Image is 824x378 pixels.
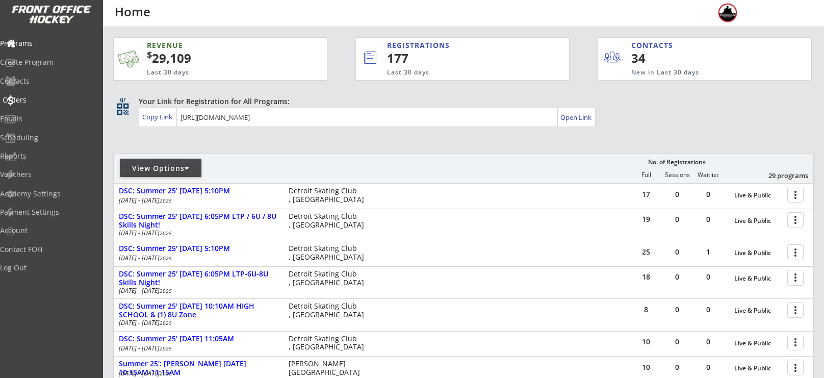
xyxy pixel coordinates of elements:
em: 2025 [160,370,172,377]
div: 0 [693,338,724,345]
div: Live & Public [734,192,782,199]
div: Orders [3,96,94,104]
div: 0 [693,306,724,313]
div: Live & Public [734,249,782,257]
div: 0 [662,364,692,371]
div: New in Last 30 days [631,68,764,77]
div: 0 [662,273,692,281]
div: DSC: Summer 25' [DATE] 5:10PM [119,244,278,253]
div: 0 [662,216,692,223]
div: Open Link [560,113,593,122]
div: No. of Registrations [645,159,708,166]
div: Waitlist [692,171,723,179]
div: [DATE] - [DATE] [119,230,275,236]
div: 19 [631,216,661,223]
div: 29 programs [755,171,808,180]
div: [DATE] - [DATE] [119,288,275,294]
div: Your Link for Registration for All Programs: [139,96,782,107]
em: 2025 [160,230,172,237]
div: Detroit Skating Club , [GEOGRAPHIC_DATA] [289,244,369,262]
div: 0 [693,364,724,371]
div: 1 [693,248,724,256]
div: DSC: Summer 25' [DATE] 11:05AM [119,335,278,343]
button: more_vert [787,270,804,286]
div: View Options [120,163,201,173]
div: Live & Public [734,307,782,314]
div: [DATE] - [DATE] [119,320,275,326]
em: 2025 [160,287,172,294]
div: DSC: Summer 25' [DATE] 6:05PM LTP / 6U / 8U Skills Night! [119,212,278,230]
em: 2025 [160,197,172,204]
div: CONTACTS [631,40,678,51]
div: Live & Public [734,275,782,282]
div: Last 30 days [147,68,277,77]
div: 17 [631,191,661,198]
div: Detroit Skating Club , [GEOGRAPHIC_DATA] [289,270,369,287]
div: 18 [631,273,661,281]
div: 0 [662,306,692,313]
div: Sessions [662,171,692,179]
div: REGISTRATIONS [387,40,522,51]
div: Live & Public [734,365,782,372]
a: Open Link [560,110,593,124]
div: 0 [662,191,692,198]
div: 0 [662,338,692,345]
div: Detroit Skating Club , [GEOGRAPHIC_DATA] [289,335,369,352]
em: 2025 [160,255,172,262]
div: Summer 25': [PERSON_NAME] [DATE] 10:15AM-11:15AM [119,360,278,377]
div: Live & Public [734,217,782,224]
div: 34 [631,49,694,67]
div: Detroit Skating Club , [GEOGRAPHIC_DATA] [289,302,369,319]
button: more_vert [787,244,804,260]
div: 25 [631,248,661,256]
div: [DATE] - [DATE] [119,197,275,204]
button: more_vert [787,187,804,203]
em: 2025 [160,345,172,352]
div: 0 [693,191,724,198]
div: Copy Link [142,112,174,121]
div: Detroit Skating Club , [GEOGRAPHIC_DATA] [289,187,369,204]
div: REVENUE [147,40,277,51]
div: Live & Public [734,340,782,347]
sup: $ [147,48,152,61]
div: 0 [693,216,724,223]
button: more_vert [787,360,804,375]
div: 0 [693,273,724,281]
div: 177 [387,49,535,67]
button: more_vert [787,302,804,318]
button: qr_code [115,102,131,117]
div: qr [116,96,128,103]
div: Last 30 days [387,68,527,77]
em: 2025 [160,319,172,326]
div: [DATE] - [DATE] [119,255,275,261]
button: more_vert [787,335,804,350]
div: 10 [631,364,661,371]
div: 0 [662,248,692,256]
div: DSC: Summer 25' [DATE] 10:10AM HIGH SCHOOL & (1) 8U Zone [119,302,278,319]
div: DSC: Summer 25' [DATE] 6:05PM LTP-6U-8U Skills Night! [119,270,278,287]
div: [DATE] - [DATE] [119,345,275,351]
div: [DATE] - [DATE] [119,370,275,376]
div: Full [631,171,661,179]
div: DSC: Summer 25' [DATE] 5:10PM [119,187,278,195]
div: 10 [631,338,661,345]
div: 29,109 [147,49,295,67]
div: 8 [631,306,661,313]
div: Detroit Skating Club , [GEOGRAPHIC_DATA] [289,212,369,230]
button: more_vert [787,212,804,228]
